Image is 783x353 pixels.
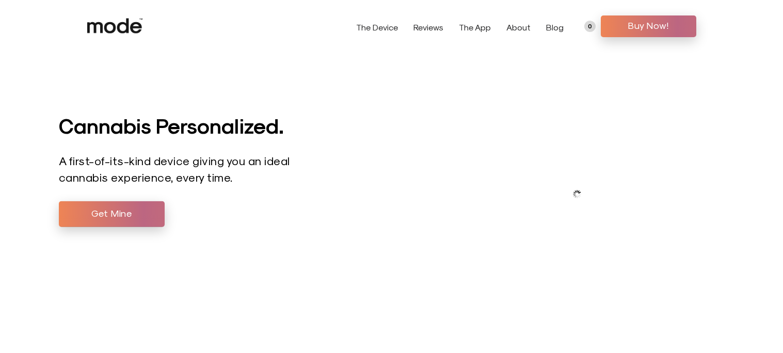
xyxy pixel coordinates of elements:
[601,15,696,37] a: Buy Now!
[59,201,165,227] a: Get Mine
[67,205,157,221] span: Get Mine
[459,22,491,32] a: The App
[546,22,564,32] a: Blog
[413,22,443,32] a: Reviews
[506,22,531,32] a: About
[584,21,596,32] a: 0
[59,153,294,186] p: A first-of-its-kind device giving you an ideal cannabis experience, every time.
[356,22,398,32] a: The Device
[59,113,381,137] h1: Cannabis Personalized.
[609,18,689,33] span: Buy Now!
